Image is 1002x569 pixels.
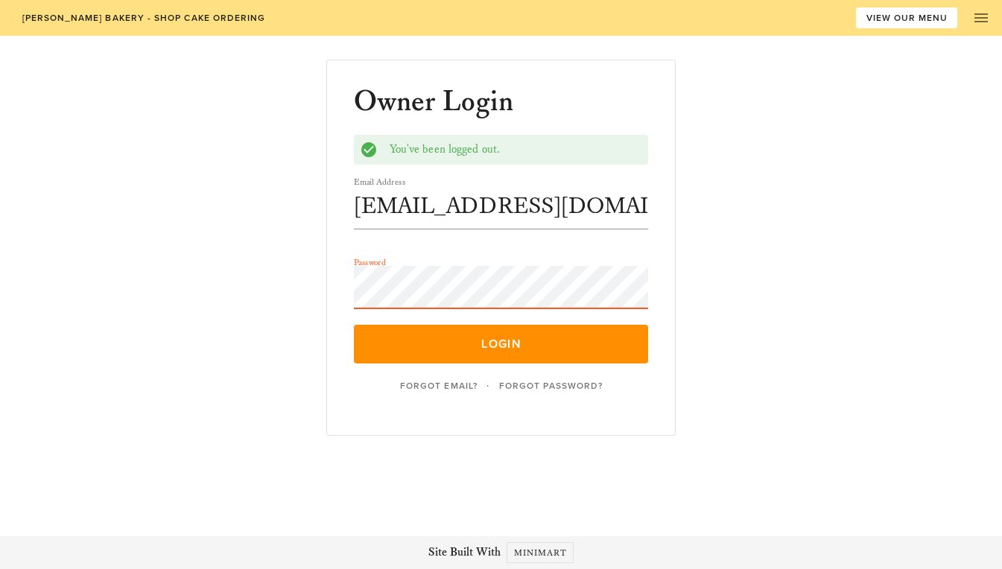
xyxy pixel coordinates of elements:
[856,7,957,28] a: VIEW OUR MENU
[428,544,501,562] span: Site Built With
[21,13,265,23] span: [PERSON_NAME] Bakery - Shop Cake Ordering
[354,375,649,396] div: ·
[866,13,948,23] span: VIEW OUR MENU
[390,142,643,158] div: You've been logged out.
[12,7,275,28] a: [PERSON_NAME] Bakery - Shop Cake Ordering
[354,87,514,117] h1: Owner Login
[507,542,574,563] a: Minimart
[390,375,486,396] a: Forgot Email?
[498,381,603,391] span: Forgot Password?
[371,337,632,352] span: Login
[354,257,386,268] label: Password
[513,547,568,559] span: Minimart
[354,177,405,188] label: Email Address
[354,325,649,363] button: Login
[489,375,612,396] a: Forgot Password?
[399,381,478,391] span: Forgot Email?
